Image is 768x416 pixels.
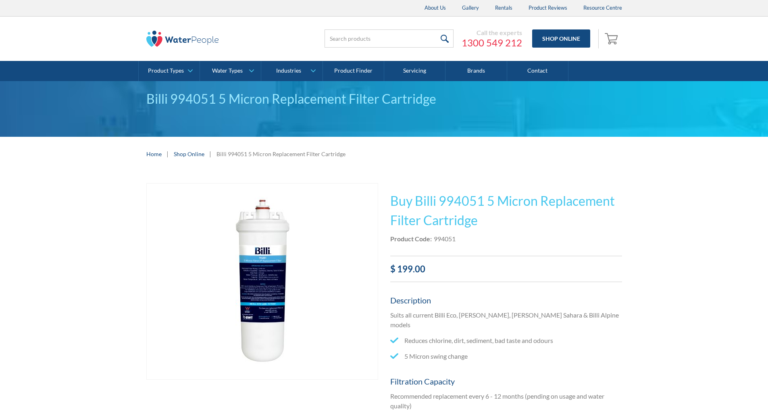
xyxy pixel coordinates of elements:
div: | [166,149,170,159]
a: open lightbox [146,183,378,380]
h1: Buy Billi 994051 5 Micron Replacement Filter Cartridge [390,191,622,230]
a: Home [146,150,162,158]
li: Reduces chlorine, dirt, sediment, bad taste and odours [390,336,622,345]
input: Search products [325,29,454,48]
a: Industries [261,61,322,81]
strong: Product Code: [390,235,432,242]
a: Product Types [139,61,200,81]
p: Suits all current Billi Eco, [PERSON_NAME], [PERSON_NAME] Sahara & Billi Alpine models [390,310,622,330]
a: Water Types [200,61,261,81]
div: Call the experts [462,29,522,37]
div: Product Types [148,67,184,74]
div: Water Types [212,67,243,74]
a: Brands [445,61,507,81]
div: Billi 994051 5 Micron Replacement Filter Cartridge [146,89,622,109]
div: Billi 994051 5 Micron Replacement Filter Cartridge [216,150,345,158]
p: Recommended replacement every 6 - 12 months (pending on usage and water quality) [390,391,622,411]
div: $ 199.00 [390,262,622,276]
img: Billi 994051 5 Micron Replacement Filter Cartridge [164,184,360,379]
a: 1300 549 212 [462,37,522,49]
img: shopping cart [605,32,620,45]
h5: Filtration Capacity [390,375,622,387]
a: Shop Online [532,29,590,48]
div: | [208,149,212,159]
div: 994051 [434,234,456,244]
h5: Description [390,294,622,306]
li: 5 Micron swing change [390,351,622,361]
img: The Water People [146,31,219,47]
a: Product Finder [323,61,384,81]
a: Contact [507,61,568,81]
a: Open cart [603,29,622,48]
a: Shop Online [174,150,204,158]
a: Servicing [384,61,445,81]
div: Industries [276,67,301,74]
